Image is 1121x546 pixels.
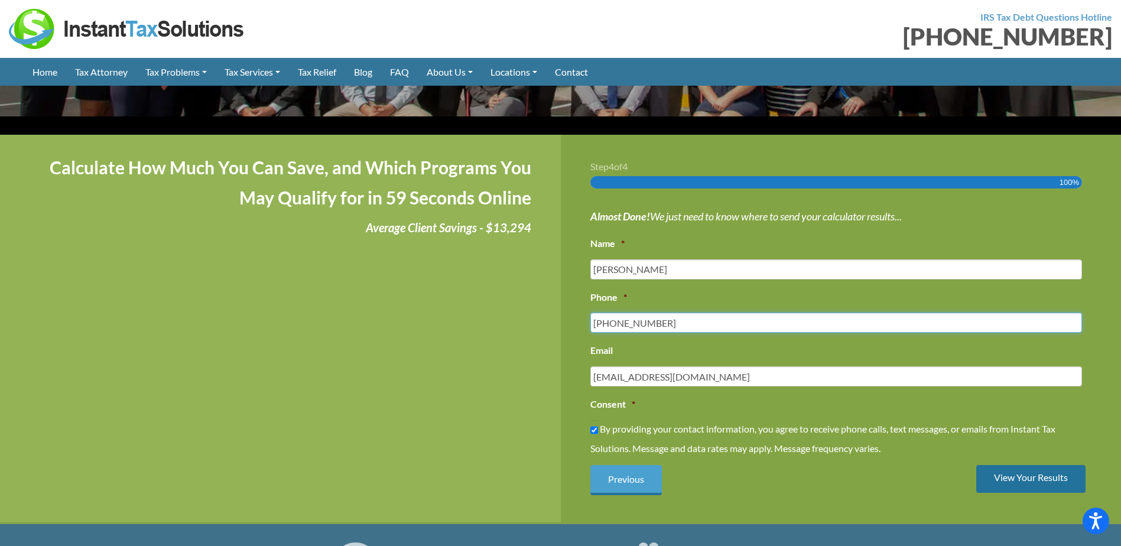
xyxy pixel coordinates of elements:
a: Tax Services [216,58,289,86]
a: FAQ [381,58,418,86]
label: Consent [590,398,635,411]
a: Tax Relief [289,58,345,86]
i: Average Client Savings - $13,294 [366,220,531,235]
input: Your Email Address [590,366,1083,386]
input: Your Name * [590,259,1083,279]
input: Previous [590,465,662,495]
i: We just need to know where to send your calculator results... [590,210,902,223]
span: 4 [609,161,614,172]
a: Contact [546,58,597,86]
span: 4 [622,161,628,172]
a: Blog [345,58,381,86]
a: Home [24,58,66,86]
input: View Your Results [976,465,1086,493]
a: Instant Tax Solutions Logo [9,22,245,33]
strong: IRS Tax Debt Questions Hotline [980,11,1112,22]
a: Locations [482,58,546,86]
span: 100% [1060,176,1079,188]
label: Name [590,238,625,250]
h3: Step of [590,162,1092,171]
img: Instant Tax Solutions Logo [9,9,245,49]
strong: Almost Done! [590,210,650,223]
a: Tax Problems [137,58,216,86]
div: [PHONE_NUMBER] [570,25,1113,48]
h4: Calculate How Much You Can Save, and Which Programs You May Qualify for in 59 Seconds Online [30,152,531,213]
label: Phone [590,291,627,304]
a: Tax Attorney [66,58,137,86]
a: About Us [418,58,482,86]
label: Email [590,344,613,357]
input: Your Phone Number * [590,313,1083,333]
